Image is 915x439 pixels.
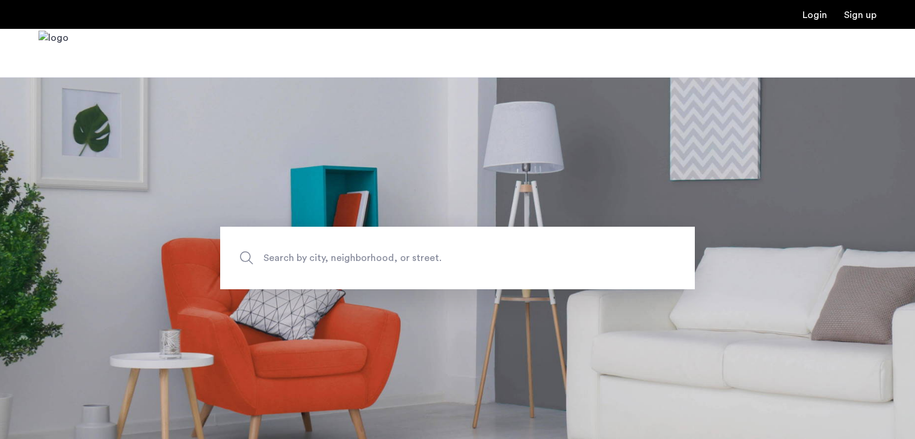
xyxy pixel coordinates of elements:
[39,31,69,76] a: Cazamio Logo
[844,10,876,20] a: Registration
[39,31,69,76] img: logo
[803,10,827,20] a: Login
[220,227,695,289] input: Apartment Search
[263,250,596,266] span: Search by city, neighborhood, or street.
